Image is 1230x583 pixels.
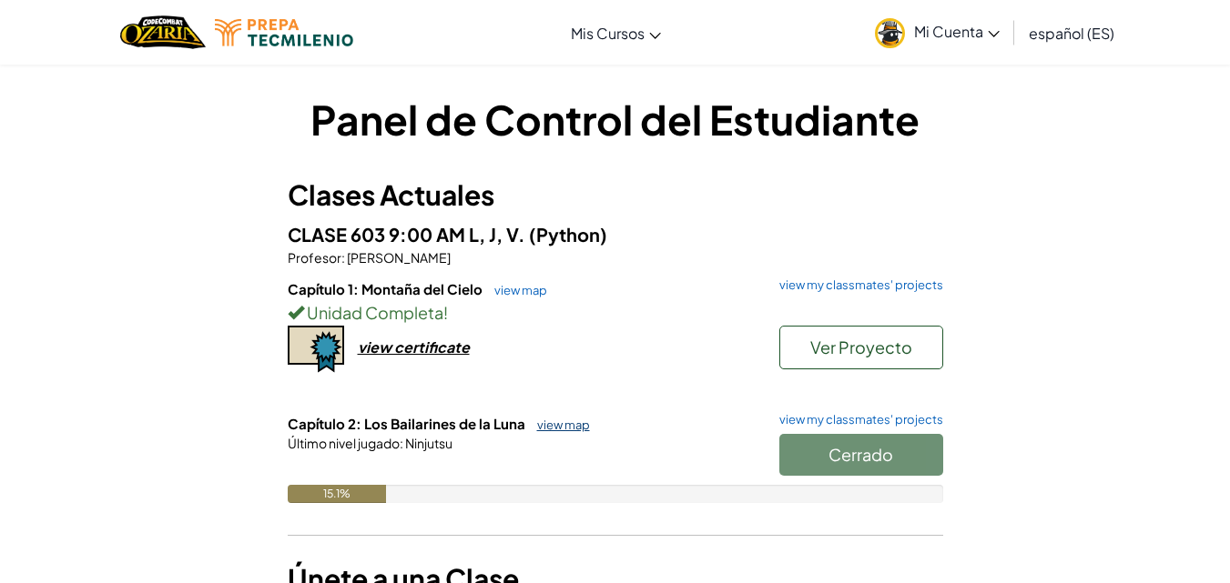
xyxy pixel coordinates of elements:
[288,485,387,503] div: 15.1%
[810,337,912,357] span: Ver Proyecto
[288,249,341,266] span: Profesor
[358,337,470,357] div: view certificate
[866,4,1009,61] a: Mi Cuenta
[341,249,345,266] span: :
[288,326,344,373] img: certificate-icon.png
[304,302,443,323] span: Unidad Completa
[1029,24,1114,43] span: español (ES)
[288,175,943,216] h3: Clases Actuales
[571,24,645,43] span: Mis Cursos
[288,435,400,451] span: Último nivel jugado
[485,283,547,297] a: view map
[1020,8,1123,57] a: español (ES)
[288,223,529,246] span: CLASE 603 9:00 AM L, J, V.
[914,22,1000,41] span: Mi Cuenta
[875,18,905,48] img: avatar
[288,337,470,357] a: view certificate
[120,14,205,51] img: Home
[770,414,943,426] a: view my classmates' projects
[288,280,485,297] span: Capítulo 1: Montaña del Cielo
[403,435,452,451] span: Ninjutsu
[770,279,943,291] a: view my classmates' projects
[345,249,451,266] span: [PERSON_NAME]
[562,8,670,57] a: Mis Cursos
[288,91,943,147] h1: Panel de Control del Estudiante
[529,223,607,246] span: (Python)
[120,14,205,51] a: Ozaria by CodeCombat logo
[400,435,403,451] span: :
[215,19,353,46] img: Tecmilenio logo
[528,417,590,432] a: view map
[443,302,448,323] span: !
[288,415,528,432] span: Capítulo 2: Los Bailarines de la Luna
[779,326,943,369] button: Ver Proyecto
